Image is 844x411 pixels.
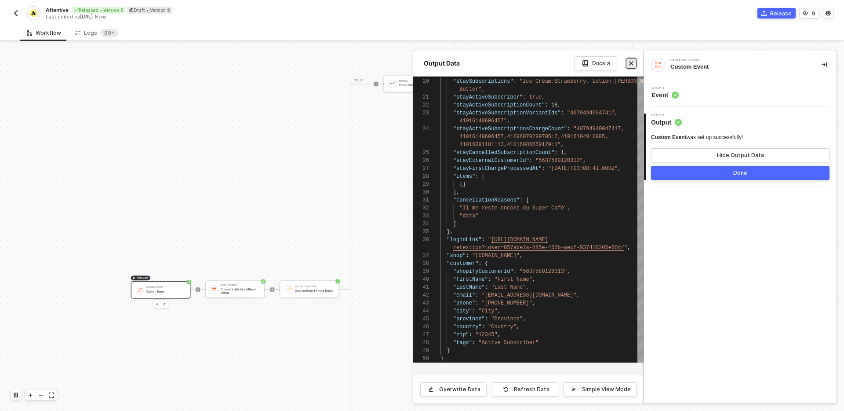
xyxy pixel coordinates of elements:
[413,260,429,268] div: 38
[567,205,570,211] span: ,
[453,340,472,346] span: "tags"
[447,261,478,267] span: "customer"
[466,253,469,259] span: :
[575,56,617,70] a: Docs ↗
[101,29,118,37] sup: 209403
[757,8,796,18] button: Release
[475,332,497,338] span: "12345"
[507,118,510,124] span: ,
[491,237,548,243] span: [URL][DOMAIN_NAME]
[472,308,475,314] span: :
[561,110,564,116] span: :
[453,158,529,164] span: "stayExternalCustomerId"
[582,386,631,393] div: Simple View Mode
[49,393,54,398] span: icon-expand
[482,237,485,243] span: :
[475,173,478,180] span: :
[447,229,453,235] span: },
[654,61,662,69] img: integration-icon
[513,78,517,84] span: :
[439,386,480,393] div: Overwrite Data
[482,292,577,298] span: "[EMAIL_ADDRESS][DOMAIN_NAME]"
[413,307,429,315] div: 44
[592,60,610,67] div: Docs ↗
[459,118,507,124] span: 41016149606457"
[475,300,478,306] span: :
[469,332,472,338] span: :
[413,212,429,220] div: 33
[413,196,429,204] div: 31
[523,94,526,100] span: :
[475,292,478,298] span: :
[459,142,560,148] span: 41016091181113,41016086659129:1"
[611,245,624,251] span: 60#/
[459,181,466,187] span: {}
[453,221,456,227] span: ]
[453,189,459,195] span: ],
[447,237,481,243] span: "loginLink"
[453,332,469,338] span: "zip"
[413,204,429,212] div: 32
[27,29,61,37] div: Workflow
[413,355,429,363] div: 50
[453,324,482,330] span: "country"
[11,8,21,18] button: back
[529,94,542,100] span: true
[478,340,538,346] span: "Active Subscriber"
[413,93,429,101] div: 21
[413,339,429,347] div: 48
[413,331,429,339] div: 47
[478,261,481,267] span: :
[670,63,808,71] div: Custom Event
[491,316,523,322] span: "Province"
[532,276,535,283] span: ,
[453,102,545,108] span: "stayActiveSubscriptionCount"
[413,149,429,157] div: 25
[482,300,532,306] span: "[PHONE_NUMBER]"
[413,109,429,117] div: 23
[413,291,429,299] div: 42
[485,284,488,290] span: :
[557,102,560,108] span: ,
[564,150,567,156] span: ,
[413,275,429,283] div: 40
[485,261,488,267] span: {
[520,197,523,203] span: :
[413,347,429,355] div: 49
[651,134,687,140] span: Custom Event
[453,268,513,275] span: "shopifyCustomerId"
[75,29,118,37] div: Logs
[453,150,554,156] span: "stayCancelledSubscriptionCount"
[12,10,19,17] img: back
[72,7,125,14] div: Released • Version 8
[532,300,535,306] span: ,
[413,228,429,236] div: 35
[482,86,485,92] span: ,
[733,169,747,176] div: Done
[583,158,586,164] span: ,
[627,245,630,251] span: ,
[554,150,557,156] span: :
[523,316,526,322] span: ,
[520,253,523,259] span: ,
[651,166,829,180] button: Done
[453,94,523,100] span: "stayActiveSubscriber"
[413,172,429,180] div: 28
[28,393,33,398] span: icon-play
[413,180,429,188] div: 29
[453,245,611,251] span: retextion?token=057abe2a-885e-452b-aecf-937410205e
[564,382,637,396] button: Simple View Mode
[517,324,520,330] span: ,
[447,253,466,259] span: "shop"
[459,86,481,92] span: Butter"
[561,142,564,148] span: ,
[482,173,485,180] span: [
[420,59,463,68] div: Output Data
[542,165,545,172] span: :
[472,340,475,346] span: :
[492,382,558,396] button: Refresh Data
[413,220,429,228] div: 34
[618,165,621,172] span: ,
[478,308,497,314] span: "City"
[761,11,767,16] span: icon-commerce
